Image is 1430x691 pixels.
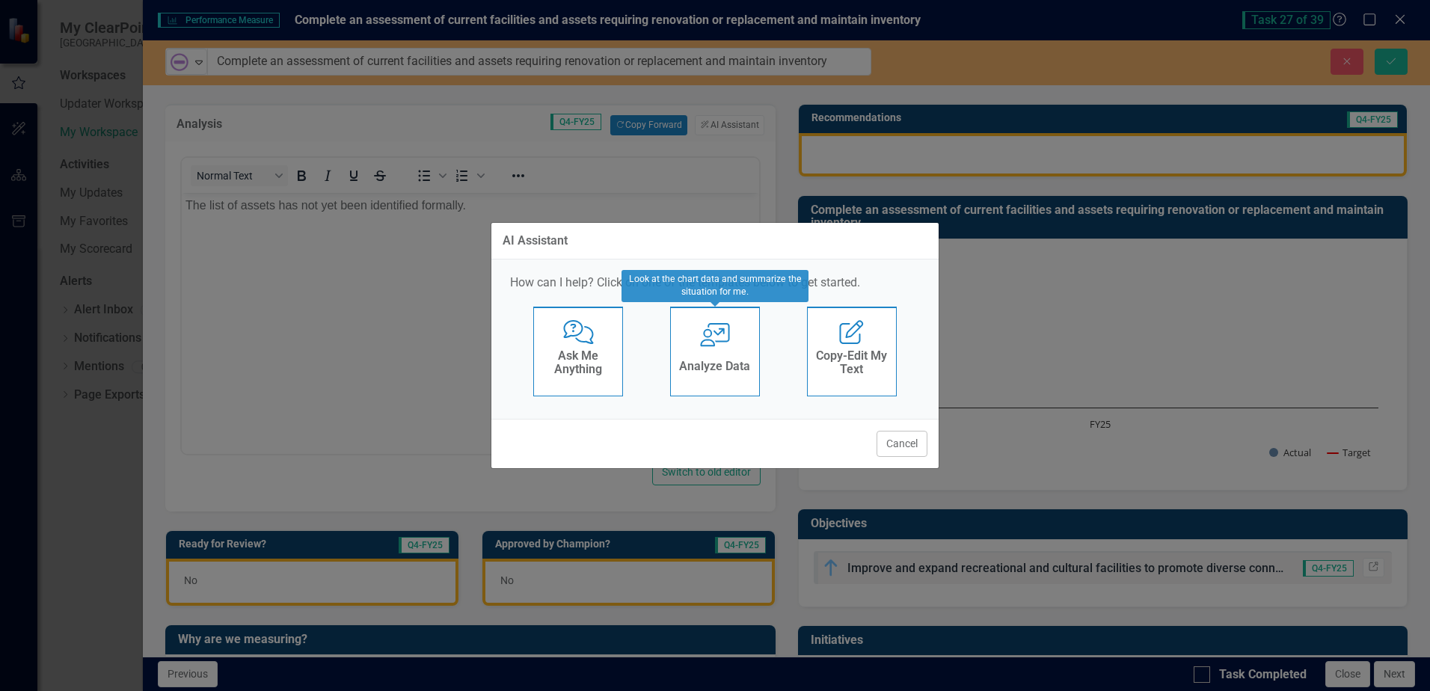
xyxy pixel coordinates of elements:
h4: Analyze Data [679,360,750,373]
div: AI Assistant [503,234,568,248]
p: The list of assets has not yet been identified formally. [4,4,573,22]
h4: Copy-Edit My Text [815,349,889,375]
p: How can I help? Click on one of the templates below to get started. [510,274,920,292]
div: Look at the chart data and summarize the situation for me. [622,270,808,302]
h4: Ask Me Anything [541,349,615,375]
button: Cancel [877,431,927,457]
